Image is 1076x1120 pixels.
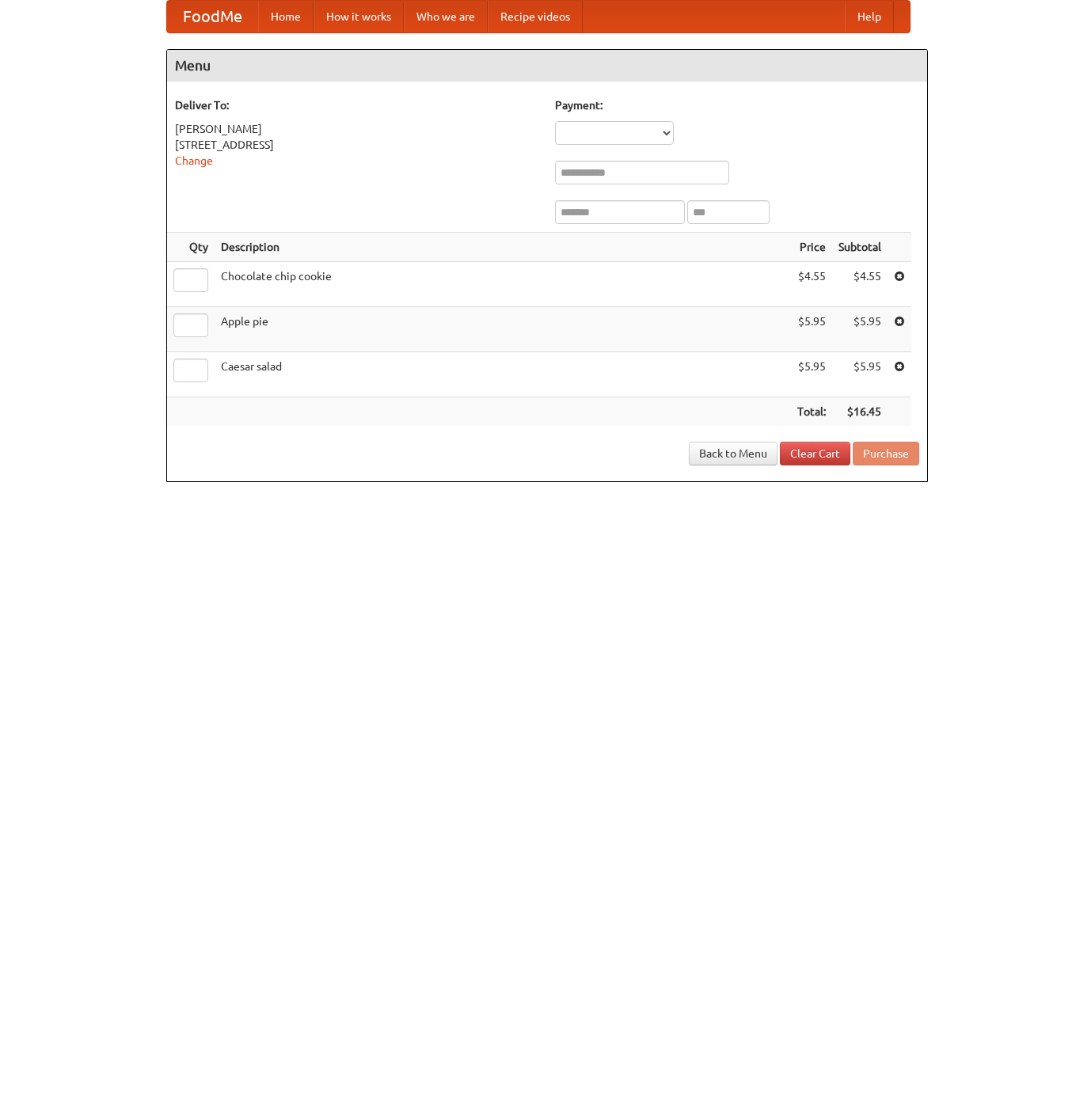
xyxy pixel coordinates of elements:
[780,442,850,465] a: Clear Cart
[791,352,832,397] td: $5.95
[258,1,314,32] a: Home
[791,262,832,307] td: $4.55
[832,352,888,397] td: $5.95
[175,137,539,153] div: [STREET_ADDRESS]
[167,1,258,32] a: FoodMe
[832,397,888,427] th: $16.45
[167,233,215,262] th: Qty
[845,1,894,32] a: Help
[853,442,919,465] button: Purchase
[791,397,832,427] th: Total:
[314,1,404,32] a: How it works
[215,352,791,397] td: Caesar salad
[175,121,539,137] div: [PERSON_NAME]
[215,262,791,307] td: Chocolate chip cookie
[488,1,583,32] a: Recipe videos
[215,233,791,262] th: Description
[791,307,832,352] td: $5.95
[791,233,832,262] th: Price
[167,50,927,82] h4: Menu
[555,97,919,113] h5: Payment:
[175,97,539,113] h5: Deliver To:
[832,307,888,352] td: $5.95
[689,442,778,465] a: Back to Menu
[832,233,888,262] th: Subtotal
[215,307,791,352] td: Apple pie
[175,154,213,167] a: Change
[404,1,488,32] a: Who we are
[832,262,888,307] td: $4.55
